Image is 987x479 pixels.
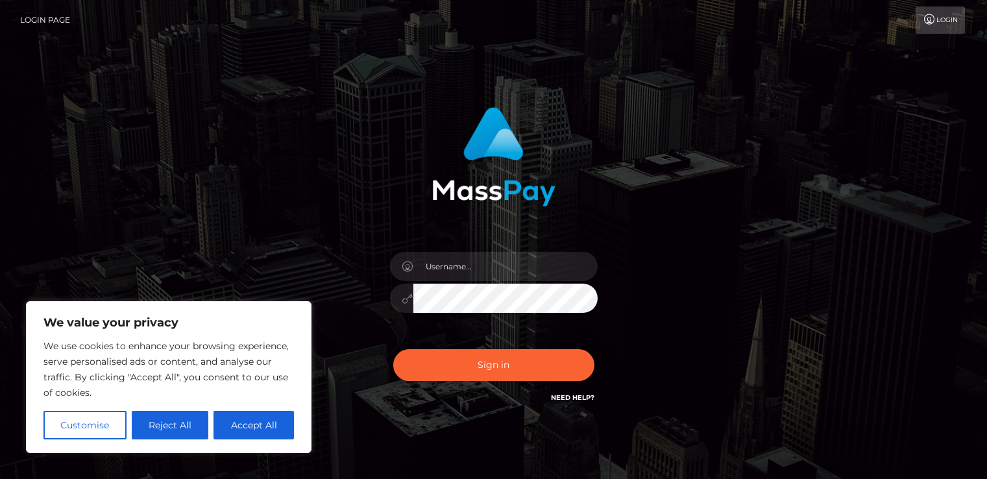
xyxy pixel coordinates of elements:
a: Need Help? [551,393,594,402]
button: Customise [43,411,127,439]
a: Login Page [20,6,70,34]
button: Sign in [393,349,594,381]
p: We use cookies to enhance your browsing experience, serve personalised ads or content, and analys... [43,338,294,400]
input: Username... [413,252,598,281]
button: Accept All [213,411,294,439]
img: MassPay Login [432,107,555,206]
div: We value your privacy [26,301,311,453]
p: We value your privacy [43,315,294,330]
a: Login [916,6,965,34]
button: Reject All [132,411,209,439]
